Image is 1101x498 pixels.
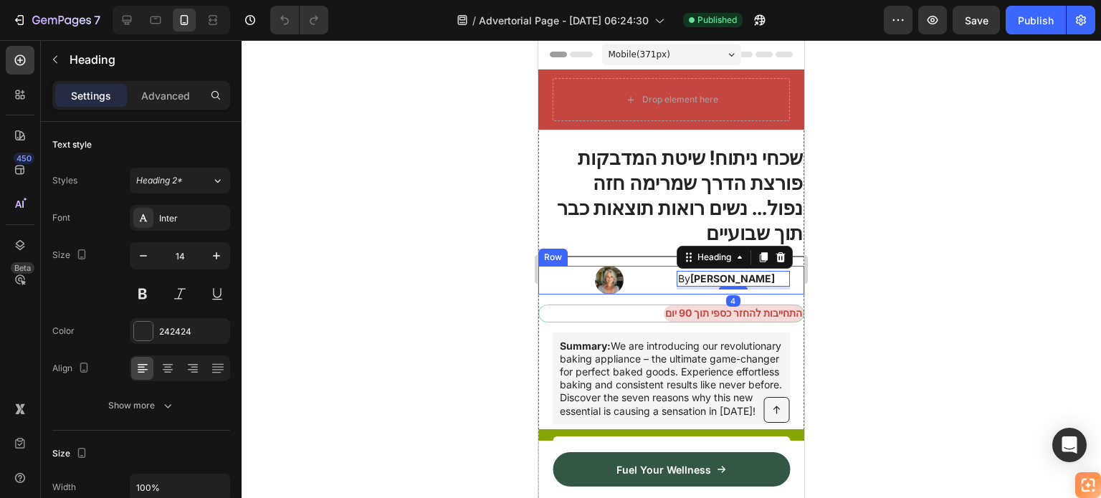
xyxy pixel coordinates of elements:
span: Advertorial Page - [DATE] 06:24:30 [479,13,649,28]
div: Color [52,325,75,337]
div: Show more [108,398,175,413]
span: Save [965,14,988,27]
div: Styles [52,174,77,187]
p: Advanced [141,88,190,103]
button: 7 [6,6,107,34]
span: Heading 2* [136,174,183,187]
div: Undo/Redo [270,6,328,34]
div: 242424 [159,325,227,338]
p: Settings [71,88,111,103]
div: Size [52,444,90,464]
div: 450 [14,153,34,164]
div: Width [52,481,76,494]
div: Inter [159,212,227,225]
div: Text style [52,138,92,151]
iframe: Design area [538,40,804,498]
div: Beta [11,262,34,274]
p: 7 [94,11,100,29]
div: Font [52,211,70,224]
button: Show more [52,393,230,418]
button: Save [953,6,1000,34]
div: Align [52,359,92,378]
span: Published [697,14,737,27]
button: Publish [1006,6,1066,34]
button: Heading 2* [130,168,230,193]
div: Open Intercom Messenger [1052,428,1087,462]
p: Heading [70,51,224,68]
span: / [472,13,476,28]
div: Size [52,246,90,265]
div: Publish [1018,13,1054,28]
